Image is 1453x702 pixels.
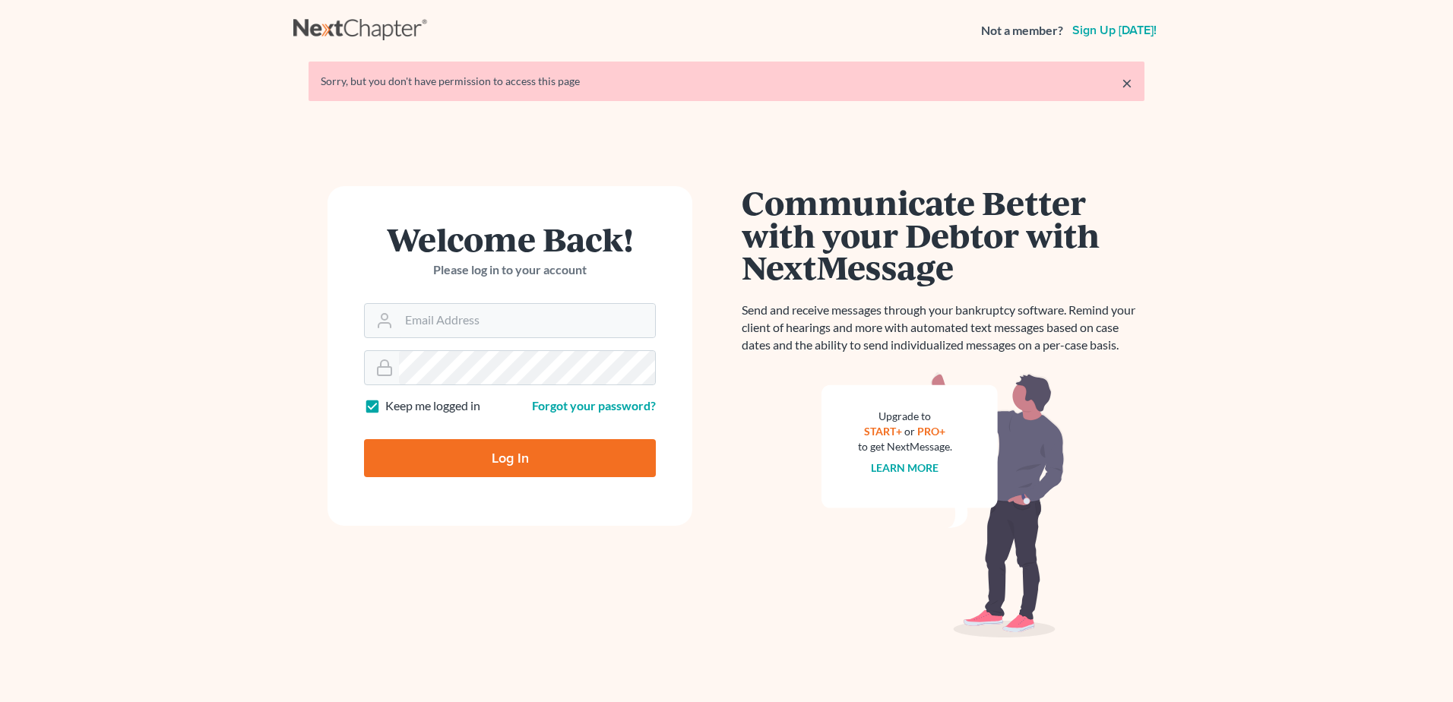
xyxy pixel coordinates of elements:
[385,397,480,415] label: Keep me logged in
[821,372,1065,638] img: nextmessage_bg-59042aed3d76b12b5cd301f8e5b87938c9018125f34e5fa2b7a6b67550977c72.svg
[742,186,1144,283] h1: Communicate Better with your Debtor with NextMessage
[905,425,916,438] span: or
[981,22,1063,40] strong: Not a member?
[858,409,952,424] div: Upgrade to
[872,461,939,474] a: Learn more
[865,425,903,438] a: START+
[918,425,946,438] a: PRO+
[364,261,656,279] p: Please log in to your account
[364,439,656,477] input: Log In
[399,304,655,337] input: Email Address
[321,74,1132,89] div: Sorry, but you don't have permission to access this page
[532,398,656,413] a: Forgot your password?
[364,223,656,255] h1: Welcome Back!
[858,439,952,454] div: to get NextMessage.
[1069,24,1160,36] a: Sign up [DATE]!
[1122,74,1132,92] a: ×
[742,302,1144,354] p: Send and receive messages through your bankruptcy software. Remind your client of hearings and mo...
